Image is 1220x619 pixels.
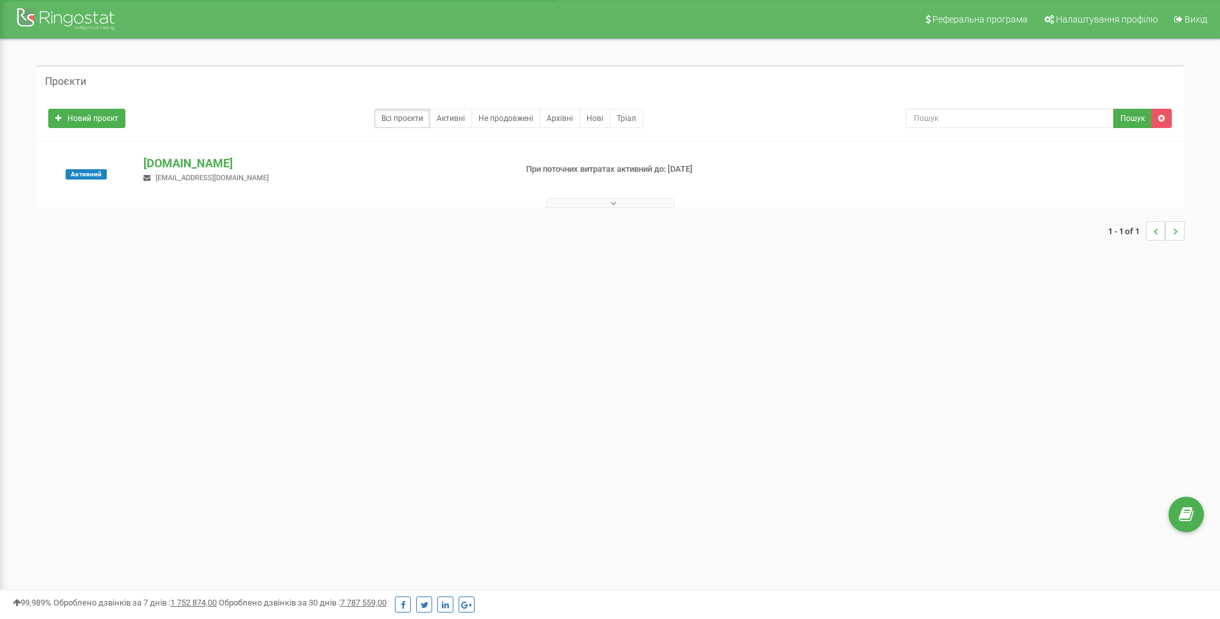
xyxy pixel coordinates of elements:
[906,109,1114,128] input: Пошук
[143,155,505,172] p: [DOMAIN_NAME]
[540,109,580,128] a: Архівні
[340,598,387,607] u: 7 787 559,00
[219,598,387,607] span: Оброблено дзвінків за 30 днів :
[13,598,51,607] span: 99,989%
[1108,221,1146,241] span: 1 - 1 of 1
[1113,109,1152,128] button: Пошук
[45,76,86,88] h5: Проєкти
[610,109,643,128] a: Тріал
[1108,208,1185,254] nav: ...
[579,109,610,128] a: Нові
[66,169,107,180] span: Активний
[156,174,269,182] span: [EMAIL_ADDRESS][DOMAIN_NAME]
[430,109,472,128] a: Активні
[471,109,540,128] a: Не продовжені
[1056,14,1158,24] span: Налаштування профілю
[170,598,217,607] u: 1 752 874,00
[526,163,792,176] p: При поточних витратах активний до: [DATE]
[374,109,430,128] a: Всі проєкти
[53,598,217,607] span: Оброблено дзвінків за 7 днів :
[48,109,125,128] a: Новий проєкт
[1185,14,1207,24] span: Вихід
[933,14,1028,24] span: Реферальна програма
